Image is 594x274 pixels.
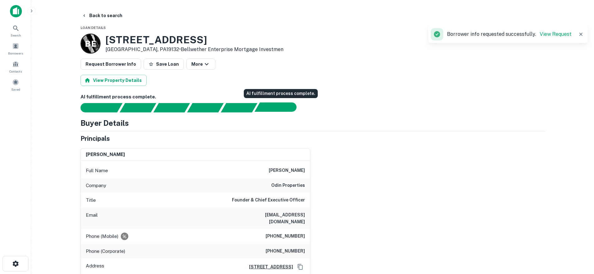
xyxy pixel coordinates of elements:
h6: [PERSON_NAME] [269,167,305,174]
button: More [186,59,215,70]
a: Search [2,22,29,39]
a: Saved [2,76,29,93]
h6: [PERSON_NAME] [86,151,125,158]
span: Contacts [9,69,22,74]
p: Email [86,211,98,225]
div: Requests to not be contacted at this number [121,233,128,240]
button: View Property Details [81,75,147,86]
span: Loan Details [81,26,106,30]
p: Address [86,262,104,272]
div: Sending borrower request to AI... [73,103,120,112]
h6: [EMAIL_ADDRESS][DOMAIN_NAME] [230,211,305,225]
p: [GEOGRAPHIC_DATA], PA19132 • [106,46,283,53]
button: Save Loan [144,59,184,70]
h4: Buyer Details [81,117,129,129]
p: B E [85,38,96,50]
h6: Founder & Chief Executive Officer [232,196,305,204]
h6: odin properties [271,182,305,189]
iframe: Chat Widget [563,224,594,254]
p: Full Name [86,167,108,174]
div: AI fulfillment process complete. [255,102,304,112]
span: Borrowers [8,51,23,56]
span: Search [11,33,21,38]
div: Principals found, AI now looking for contact information... [187,103,223,112]
p: Borrower info requested successfully. [447,31,572,38]
span: Saved [11,87,20,92]
h6: AI fulfillment process complete. [81,93,545,101]
a: Contacts [2,58,29,75]
p: Phone (Corporate) [86,248,125,255]
h6: [PHONE_NUMBER] [266,248,305,255]
a: View Request [540,31,572,37]
a: Borrowers [2,40,29,57]
p: Title [86,196,96,204]
p: Company [86,182,106,189]
a: [STREET_ADDRESS] [244,263,293,270]
a: Bellwether Enterprise Mortgage Investmen [181,46,283,52]
button: Copy Address [296,262,305,272]
div: AI fulfillment process complete. [244,89,318,98]
img: capitalize-icon.png [10,5,22,17]
button: Request Borrower Info [81,59,141,70]
div: Documents found, AI parsing details... [153,103,190,112]
h6: [PHONE_NUMBER] [266,233,305,240]
p: Phone (Mobile) [86,233,118,240]
div: Your request is received and processing... [120,103,156,112]
h3: [STREET_ADDRESS] [106,34,283,46]
div: Principals found, still searching for contact information. This may take time... [221,103,257,112]
button: Back to search [79,10,125,21]
h5: Principals [81,134,110,143]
